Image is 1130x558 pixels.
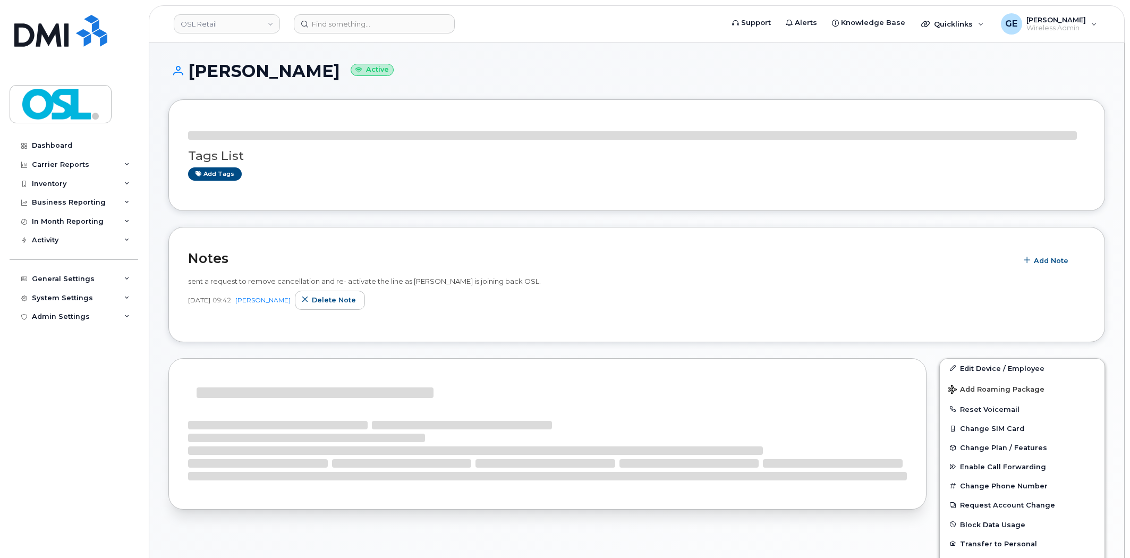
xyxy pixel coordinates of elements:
[940,476,1104,495] button: Change Phone Number
[940,400,1104,419] button: Reset Voicemail
[168,62,1105,80] h1: [PERSON_NAME]
[188,167,242,181] a: Add tags
[940,378,1104,400] button: Add Roaming Package
[295,291,365,310] button: Delete note
[312,295,356,305] span: Delete note
[940,419,1104,438] button: Change SIM Card
[960,463,1046,471] span: Enable Call Forwarding
[351,64,394,76] small: Active
[948,385,1044,395] span: Add Roaming Package
[188,149,1085,163] h3: Tags List
[940,534,1104,553] button: Transfer to Personal
[188,277,541,285] span: sent a request to remove cancellation and re- activate the line as [PERSON_NAME] is joining back ...
[940,457,1104,476] button: Enable Call Forwarding
[940,438,1104,457] button: Change Plan / Features
[940,359,1104,378] a: Edit Device / Employee
[213,295,231,305] span: 09:42
[1034,256,1068,266] span: Add Note
[188,250,1012,266] h2: Notes
[940,495,1104,514] button: Request Account Change
[1017,251,1077,270] button: Add Note
[235,296,291,304] a: [PERSON_NAME]
[188,295,210,305] span: [DATE]
[940,515,1104,534] button: Block Data Usage
[960,444,1047,452] span: Change Plan / Features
